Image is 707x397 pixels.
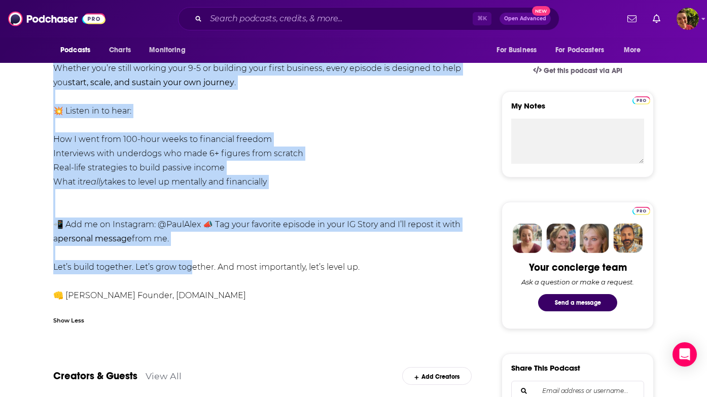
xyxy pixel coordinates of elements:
[617,41,654,60] button: open menu
[532,6,550,16] span: New
[624,43,641,57] span: More
[677,8,699,30] img: User Profile
[613,224,643,253] img: Jon Profile
[521,278,634,286] div: Ask a question or make a request.
[206,11,473,27] input: Search podcasts, credits, & more...
[142,41,198,60] button: open menu
[53,132,472,147] li: How I went from 100-hour weeks to financial freedom
[53,41,103,60] button: open menu
[632,96,650,104] img: Podchaser Pro
[68,78,234,87] strong: start, scale, and sustain your own journey
[53,147,472,161] li: Interviews with underdogs who made 6+ figures from scratch
[632,95,650,104] a: Pro website
[549,41,619,60] button: open menu
[58,234,132,243] strong: personal message
[649,10,664,27] a: Show notifications dropdown
[473,12,491,25] span: ⌘ K
[149,43,185,57] span: Monitoring
[60,43,90,57] span: Podcasts
[677,8,699,30] span: Logged in as Marz
[525,58,630,83] a: Get this podcast via API
[146,371,182,381] a: View All
[677,8,699,30] button: Show profile menu
[538,294,617,311] button: Send a message
[178,7,559,30] div: Search podcasts, credits, & more...
[511,363,580,373] h3: Share This Podcast
[632,205,650,215] a: Pro website
[511,101,644,119] label: My Notes
[53,175,472,189] li: What it takes to level up mentally and financially
[623,10,641,27] a: Show notifications dropdown
[109,43,131,57] span: Charts
[673,342,697,367] div: Open Intercom Messenger
[497,43,537,57] span: For Business
[513,224,542,253] img: Sydney Profile
[544,66,622,75] span: Get this podcast via API
[53,370,137,382] a: Creators & Guests
[555,43,604,57] span: For Podcasters
[83,177,104,187] em: really
[632,207,650,215] img: Podchaser Pro
[489,41,549,60] button: open menu
[580,224,609,253] img: Jules Profile
[546,224,576,253] img: Barbara Profile
[529,261,627,274] div: Your concierge team
[504,16,546,21] span: Open Advanced
[500,13,551,25] button: Open AdvancedNew
[402,367,472,385] div: Add Creators
[102,41,137,60] a: Charts
[8,9,105,28] img: Podchaser - Follow, Share and Rate Podcasts
[53,161,472,175] li: Real-life strategies to build passive income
